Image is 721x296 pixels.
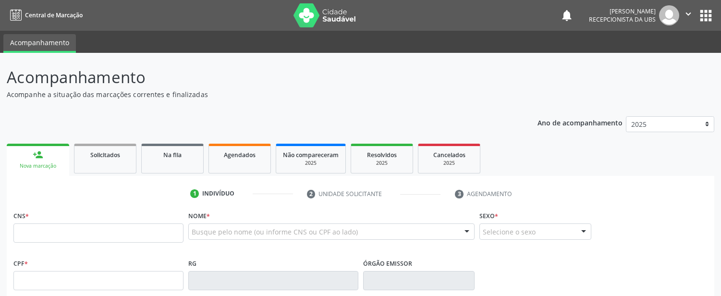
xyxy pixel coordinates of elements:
p: Ano de acompanhamento [538,116,623,128]
div: 2025 [283,160,339,167]
div: 2025 [358,160,406,167]
button:  [679,5,697,25]
div: 1 [190,189,199,198]
label: Nome [188,209,210,223]
label: CNS [13,209,29,223]
span: Não compareceram [283,151,339,159]
a: Central de Marcação [7,7,83,23]
span: Central de Marcação [25,11,83,19]
span: Solicitados [90,151,120,159]
span: Selecione o sexo [483,227,536,237]
span: Recepcionista da UBS [589,15,656,24]
div: [PERSON_NAME] [589,7,656,15]
span: Cancelados [433,151,465,159]
div: 2025 [425,160,473,167]
button: notifications [560,9,574,22]
span: Na fila [163,151,182,159]
a: Acompanhamento [3,34,76,53]
span: Agendados [224,151,256,159]
div: Indivíduo [202,189,234,198]
p: Acompanhamento [7,65,502,89]
span: Resolvidos [367,151,397,159]
label: Sexo [479,209,498,223]
label: RG [188,256,196,271]
div: person_add [33,149,43,160]
div: Nova marcação [13,162,62,170]
label: Órgão emissor [363,256,412,271]
button: apps [697,7,714,24]
i:  [683,9,694,19]
img: img [659,5,679,25]
span: Busque pelo nome (ou informe CNS ou CPF ao lado) [192,227,358,237]
p: Acompanhe a situação das marcações correntes e finalizadas [7,89,502,99]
